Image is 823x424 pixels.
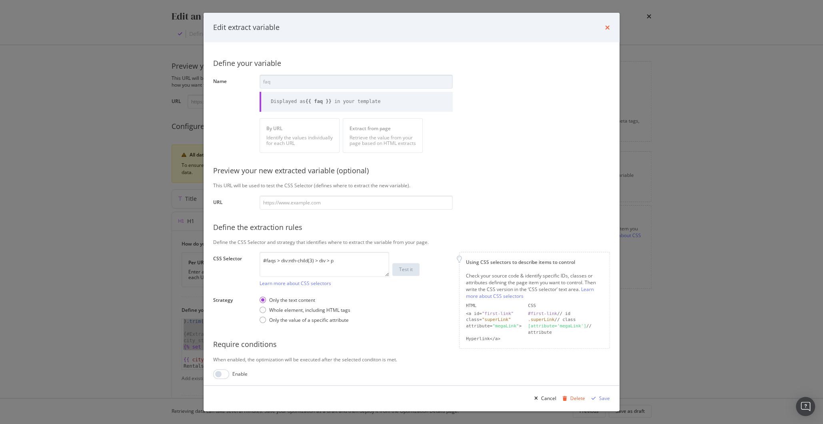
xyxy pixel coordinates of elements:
[466,311,521,317] div: <a id=
[528,311,557,316] div: #first-link
[269,297,315,303] div: Only the text content
[350,135,416,146] div: Retrieve the value from your page based on HTML extracts
[260,297,350,303] div: Only the text content
[266,125,333,132] div: By URL
[306,99,332,104] b: {{ faq }}
[204,13,619,411] div: modal
[528,311,603,317] div: // id
[271,98,381,105] div: Displayed as in your template
[213,222,610,233] div: Define the extraction rules
[482,311,513,316] div: "first-link"
[492,323,519,329] div: "megaLink"
[528,323,603,335] div: // attribute
[350,125,416,132] div: Extract from page
[528,303,603,309] div: CSS
[213,255,253,285] label: CSS Selector
[605,22,610,33] div: times
[392,263,419,276] button: Test it
[260,252,389,277] textarea: #faqs > div:nth-child(3) > div > p
[260,196,453,210] input: https://www.example.com
[213,199,253,208] label: URL
[482,317,511,322] div: "superLink"
[260,280,331,287] a: Learn more about CSS selectors
[570,395,585,402] div: Delete
[528,317,554,322] div: .superLink
[559,392,585,405] button: Delete
[466,323,521,335] div: attribute= >
[260,317,350,323] div: Only the value of a specific attribute
[269,307,350,313] div: Whole element, including HTML tags
[213,166,610,176] div: Preview your new extracted variable (optional)
[213,356,610,363] div: When enabled, the optimization will be executed after the selected conditon is met.
[796,397,815,416] div: Open Intercom Messenger
[466,286,594,299] a: Learn more about CSS selectors
[266,135,333,146] div: Identify the values individually for each URL
[269,317,349,323] div: Only the value of a specific attribute
[213,58,610,69] div: Define your variable
[466,317,521,323] div: class=
[213,239,610,246] div: Define the CSS Selector and strategy that identifies where to extract the variable from your page.
[213,22,280,33] div: Edit extract variable
[260,307,350,313] div: Whole element, including HTML tags
[213,182,610,189] div: This URL will be used to test the CSS Selector (defines where to extract the new variable).
[213,78,253,109] label: Name
[213,339,610,350] div: Require conditions
[599,395,610,402] div: Save
[466,303,521,309] div: HTML
[531,392,556,405] button: Cancel
[588,392,610,405] button: Save
[232,371,248,377] div: Enable
[466,272,603,300] div: Check your source code & identify specific IDs, classes or attributes defining the page item you ...
[213,297,253,325] label: Strategy
[528,323,586,329] div: [attribute='megaLink']
[541,395,556,402] div: Cancel
[466,259,603,265] div: Using CSS selectors to describe items to control
[466,336,521,342] div: Hyperlink</a>
[399,266,413,273] div: Test it
[528,317,603,323] div: // class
